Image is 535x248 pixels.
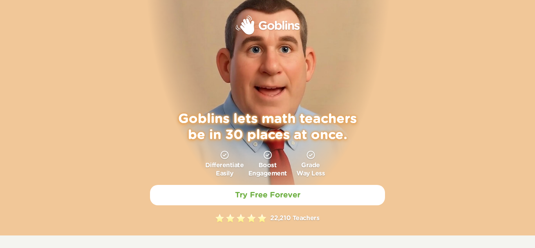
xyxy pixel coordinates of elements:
[248,161,287,178] p: Boost Engagement
[270,214,319,224] p: 22,210 Teachers
[205,161,244,178] p: Differentiate Easily
[296,161,325,178] p: Grade Way Less
[235,190,300,200] h2: Try Free Forever
[150,185,385,205] a: Try Free Forever
[170,111,365,143] h1: Goblins lets math teachers be in 30 places at once.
